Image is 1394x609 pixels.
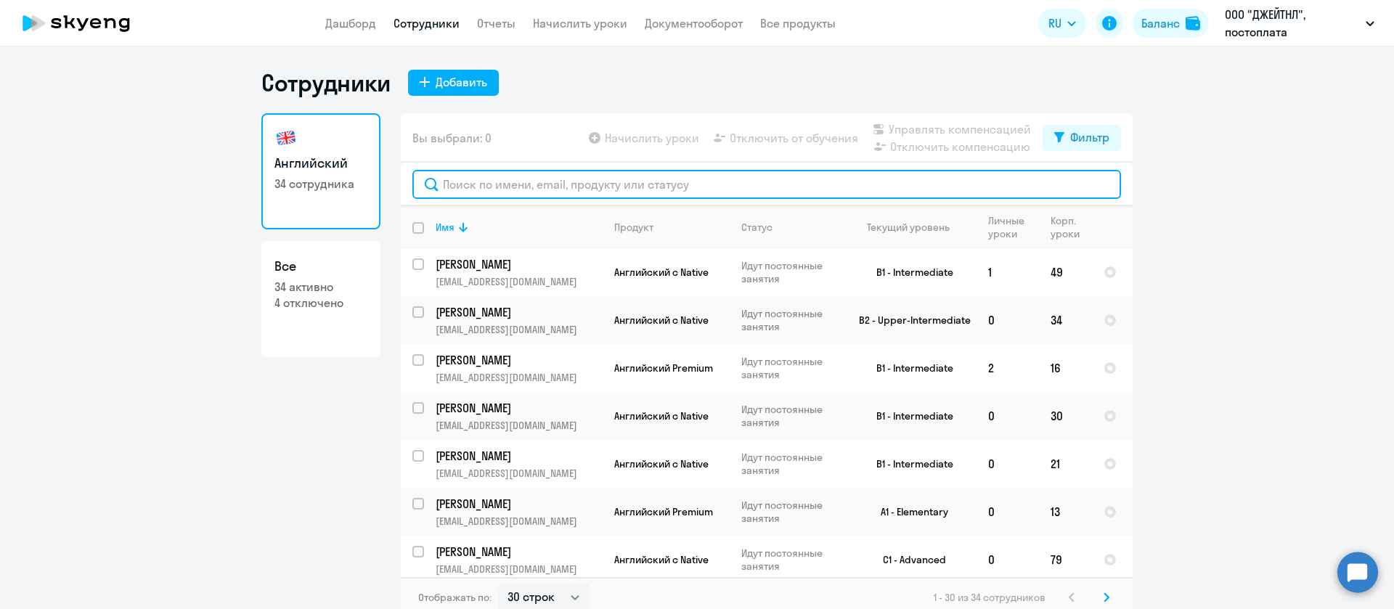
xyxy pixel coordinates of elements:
a: Английский34 сотрудника [261,113,380,229]
p: [PERSON_NAME] [436,304,600,320]
p: Идут постоянные занятия [741,499,841,525]
input: Поиск по имени, email, продукту или статусу [412,170,1121,199]
div: Имя [436,221,455,234]
div: Продукт [614,221,729,234]
td: 2 [977,344,1039,392]
a: Отчеты [477,16,515,30]
a: Дашборд [325,16,376,30]
div: Личные уроки [988,214,1038,240]
a: [PERSON_NAME] [436,352,602,368]
td: 49 [1039,248,1092,296]
p: ООО "ДЖЕЙТНЛ", постоплата [1225,6,1360,41]
p: 34 активно [274,279,367,295]
div: Личные уроки [988,214,1029,240]
img: balance [1186,16,1200,30]
div: Имя [436,221,602,234]
td: B1 - Intermediate [841,248,977,296]
a: Начислить уроки [533,16,627,30]
td: B1 - Intermediate [841,392,977,440]
p: [PERSON_NAME] [436,400,600,416]
button: ООО "ДЖЕЙТНЛ", постоплата [1218,6,1382,41]
span: Английский Premium [614,361,713,375]
span: 1 - 30 из 34 сотрудников [934,591,1045,604]
span: RU [1048,15,1061,32]
a: [PERSON_NAME] [436,256,602,272]
div: Баланс [1141,15,1180,32]
a: Сотрудники [394,16,460,30]
a: [PERSON_NAME] [436,544,602,560]
p: [EMAIL_ADDRESS][DOMAIN_NAME] [436,563,602,576]
p: [PERSON_NAME] [436,544,600,560]
p: [EMAIL_ADDRESS][DOMAIN_NAME] [436,419,602,432]
span: Вы выбрали: 0 [412,129,492,147]
h3: Все [274,257,367,276]
p: Идут постоянные занятия [741,451,841,477]
a: [PERSON_NAME] [436,496,602,512]
td: 0 [977,392,1039,440]
td: 30 [1039,392,1092,440]
span: Английский с Native [614,553,709,566]
span: Английский с Native [614,266,709,279]
p: Идут постоянные занятия [741,355,841,381]
p: 34 сотрудника [274,176,367,192]
a: Все продукты [760,16,836,30]
p: Идут постоянные занятия [741,403,841,429]
td: 0 [977,296,1039,344]
p: [EMAIL_ADDRESS][DOMAIN_NAME] [436,467,602,480]
div: Статус [741,221,773,234]
p: [EMAIL_ADDRESS][DOMAIN_NAME] [436,515,602,528]
span: Английский с Native [614,409,709,422]
td: A1 - Elementary [841,488,977,536]
button: Фильтр [1043,125,1121,151]
td: 79 [1039,536,1092,584]
a: [PERSON_NAME] [436,400,602,416]
div: Статус [741,221,841,234]
button: Добавить [408,70,499,96]
div: Добавить [436,73,487,91]
td: 1 [977,248,1039,296]
div: Текущий уровень [853,221,976,234]
td: 0 [977,536,1039,584]
td: B1 - Intermediate [841,344,977,392]
td: 16 [1039,344,1092,392]
a: Все34 активно4 отключено [261,241,380,357]
span: Отображать по: [418,591,492,604]
p: [EMAIL_ADDRESS][DOMAIN_NAME] [436,371,602,384]
div: Текущий уровень [867,221,950,234]
p: Идут постоянные занятия [741,259,841,285]
p: [EMAIL_ADDRESS][DOMAIN_NAME] [436,323,602,336]
a: [PERSON_NAME] [436,304,602,320]
p: [EMAIL_ADDRESS][DOMAIN_NAME] [436,275,602,288]
div: Продукт [614,221,653,234]
td: B1 - Intermediate [841,440,977,488]
h3: Английский [274,154,367,173]
p: Идут постоянные занятия [741,547,841,573]
p: Идут постоянные занятия [741,307,841,333]
td: 0 [977,488,1039,536]
p: [PERSON_NAME] [436,256,600,272]
h1: Сотрудники [261,68,391,97]
img: english [274,126,298,150]
span: Английский с Native [614,314,709,327]
button: RU [1038,9,1086,38]
td: 13 [1039,488,1092,536]
p: 4 отключено [274,295,367,311]
span: Английский Premium [614,505,713,518]
td: 0 [977,440,1039,488]
td: C1 - Advanced [841,536,977,584]
td: B2 - Upper-Intermediate [841,296,977,344]
button: Балансbalance [1133,9,1209,38]
div: Корп. уроки [1051,214,1082,240]
p: [PERSON_NAME] [436,448,600,464]
span: Английский с Native [614,457,709,470]
div: Корп. уроки [1051,214,1091,240]
div: Фильтр [1070,128,1109,146]
a: Документооборот [645,16,743,30]
td: 21 [1039,440,1092,488]
td: 34 [1039,296,1092,344]
p: [PERSON_NAME] [436,496,600,512]
p: [PERSON_NAME] [436,352,600,368]
a: [PERSON_NAME] [436,448,602,464]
